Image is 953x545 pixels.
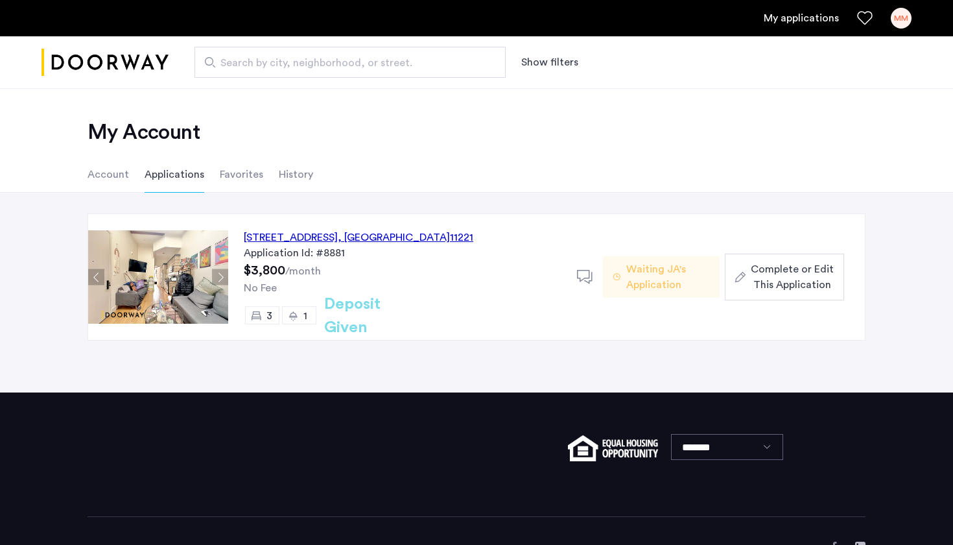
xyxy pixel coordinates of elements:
li: Applications [145,156,204,193]
div: [STREET_ADDRESS] 11221 [244,230,473,245]
button: button [725,254,844,300]
img: logo [41,38,169,87]
li: Account [88,156,129,193]
img: Apartment photo [88,230,228,324]
input: Apartment Search [194,47,506,78]
span: $3,800 [244,264,285,277]
span: Complete or Edit This Application [751,261,834,293]
span: No Fee [244,283,277,293]
img: equal-housing.png [568,435,658,461]
span: 1 [303,311,307,321]
a: My application [764,10,839,26]
li: History [279,156,313,193]
h2: Deposit Given [324,293,427,339]
button: Next apartment [212,269,228,285]
span: , [GEOGRAPHIC_DATA] [338,232,450,243]
div: Application Id: #8881 [244,245,561,261]
h2: My Account [88,119,865,145]
div: MM [891,8,912,29]
a: Favorites [857,10,873,26]
span: Waiting JA's Application [626,261,709,293]
button: Previous apartment [88,269,104,285]
select: Language select [671,434,783,460]
button: Show or hide filters [521,54,578,70]
sub: /month [285,266,321,276]
span: 3 [266,311,272,321]
li: Favorites [220,156,263,193]
span: Search by city, neighborhood, or street. [220,55,469,71]
a: Cazamio logo [41,38,169,87]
